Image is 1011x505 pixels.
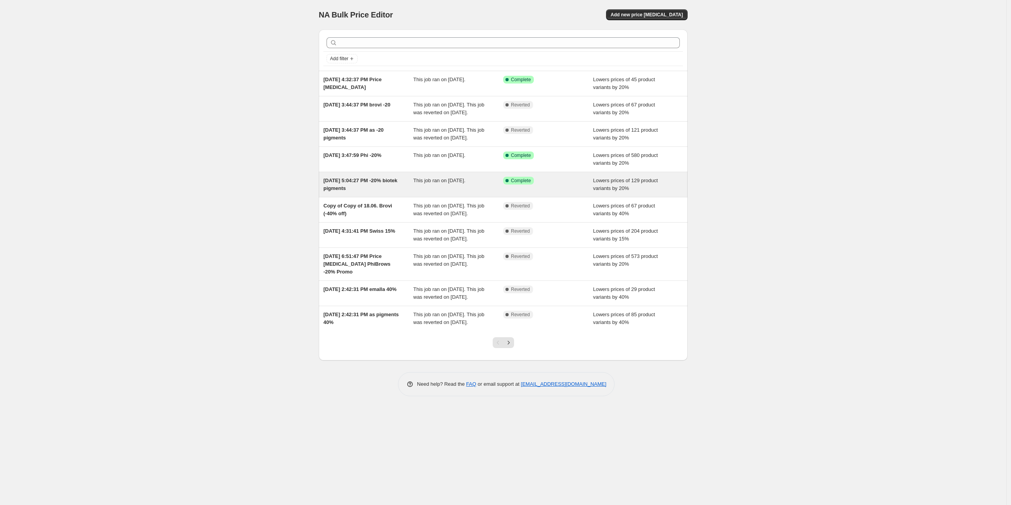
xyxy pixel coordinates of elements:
[413,228,485,242] span: This job ran on [DATE]. This job was reverted on [DATE].
[323,102,390,108] span: [DATE] 3:44:37 PM brovi -20
[511,152,531,158] span: Complete
[319,10,393,19] span: NA Bulk Price Editor
[413,286,485,300] span: This job ran on [DATE]. This job was reverted on [DATE].
[323,286,396,292] span: [DATE] 2:42:31 PM emalla 40%
[476,381,521,387] span: or email support at
[593,203,655,216] span: Lowers prices of 67 product variants by 40%
[327,54,358,63] button: Add filter
[511,203,530,209] span: Reverted
[413,203,485,216] span: This job ran on [DATE]. This job was reverted on [DATE].
[593,286,655,300] span: Lowers prices of 29 product variants by 40%
[593,102,655,115] span: Lowers prices of 67 product variants by 20%
[323,203,392,216] span: Copy of Copy of 18.06. Brovi (-40% off)
[511,102,530,108] span: Reverted
[511,178,531,184] span: Complete
[611,12,683,18] span: Add new price [MEDICAL_DATA]
[606,9,688,20] button: Add new price [MEDICAL_DATA]
[593,152,658,166] span: Lowers prices of 580 product variants by 20%
[593,312,655,325] span: Lowers prices of 85 product variants by 40%
[323,253,391,275] span: [DATE] 6:51:47 PM Price [MEDICAL_DATA] PhiBrows -20% Promo
[593,228,658,242] span: Lowers prices of 204 product variants by 15%
[593,178,658,191] span: Lowers prices of 129 product variants by 20%
[413,77,466,82] span: This job ran on [DATE].
[511,127,530,133] span: Reverted
[511,312,530,318] span: Reverted
[323,152,381,158] span: [DATE] 3:47:59 Phi -20%
[593,77,655,90] span: Lowers prices of 45 product variants by 20%
[466,381,476,387] a: FAQ
[413,253,485,267] span: This job ran on [DATE]. This job was reverted on [DATE].
[511,253,530,259] span: Reverted
[323,312,399,325] span: [DATE] 2:42:31 PM as pigments 40%
[511,228,530,234] span: Reverted
[323,228,395,234] span: [DATE] 4:31:41 PM Swiss 15%
[511,286,530,293] span: Reverted
[323,127,384,141] span: [DATE] 3:44:37 PM as -20 pigments
[413,102,485,115] span: This job ran on [DATE]. This job was reverted on [DATE].
[330,56,348,62] span: Add filter
[323,77,382,90] span: [DATE] 4:32:37 PM Price [MEDICAL_DATA]
[511,77,531,83] span: Complete
[493,337,514,348] nav: Pagination
[323,178,397,191] span: [DATE] 5:04:27 PM -20% biotek pigments
[521,381,606,387] a: [EMAIL_ADDRESS][DOMAIN_NAME]
[413,178,466,183] span: This job ran on [DATE].
[413,127,485,141] span: This job ran on [DATE]. This job was reverted on [DATE].
[413,312,485,325] span: This job ran on [DATE]. This job was reverted on [DATE].
[417,381,466,387] span: Need help? Read the
[593,127,658,141] span: Lowers prices of 121 product variants by 20%
[593,253,658,267] span: Lowers prices of 573 product variants by 20%
[413,152,466,158] span: This job ran on [DATE].
[503,337,514,348] button: Next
